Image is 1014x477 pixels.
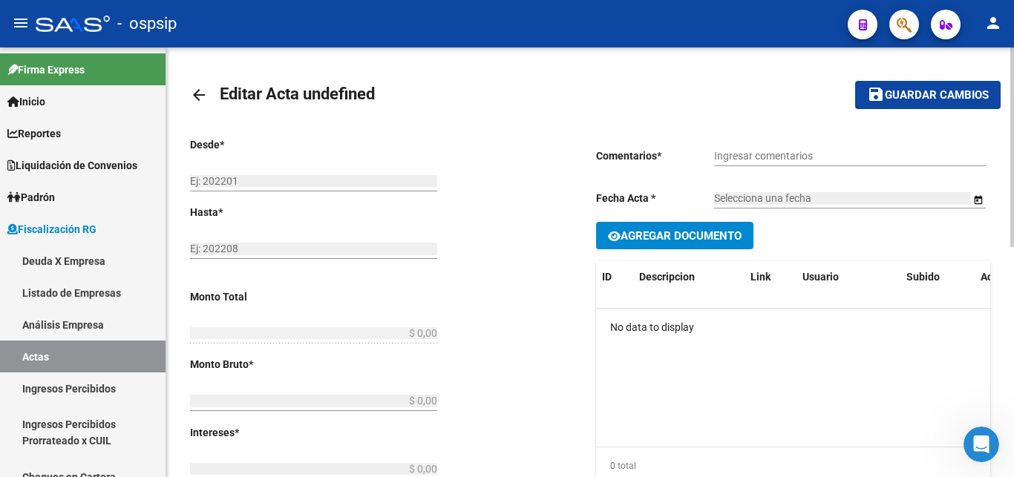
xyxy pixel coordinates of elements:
p: Fecha Acta * [596,190,714,206]
span: Descripcion [639,271,695,283]
datatable-header-cell: Link [745,261,797,293]
span: - ospsip [117,7,177,40]
span: Padrón [7,189,55,205]
datatable-header-cell: Descripcion [633,261,745,293]
span: Fiscalización RG [7,221,97,237]
p: Comentarios [596,148,714,164]
iframe: Intercom live chat [964,427,999,462]
span: Usuario [802,271,839,283]
span: ID [602,271,612,283]
span: Liquidación de Convenios [7,157,137,174]
button: Agregar Documento [596,222,753,249]
span: Inicio [7,93,45,110]
mat-icon: save [867,85,885,103]
p: Monto Bruto [190,356,302,372]
span: Subido [906,271,940,283]
mat-icon: menu [12,14,30,32]
span: Reportes [7,125,61,142]
span: Editar Acta undefined [220,85,375,103]
datatable-header-cell: ID [596,261,633,293]
span: Link [750,271,771,283]
p: Hasta [190,204,302,220]
mat-icon: person [984,14,1002,32]
mat-icon: arrow_back [190,86,208,104]
div: No data to display [596,309,990,346]
datatable-header-cell: Subido [900,261,975,293]
span: Accion [981,271,1013,283]
button: Guardar cambios [855,81,1001,108]
p: Desde [190,136,302,153]
p: Monto Total [190,289,302,305]
span: Agregar Documento [621,229,742,243]
span: Guardar cambios [885,89,989,102]
span: Firma Express [7,62,85,78]
p: Intereses [190,424,302,441]
datatable-header-cell: Usuario [797,261,900,293]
